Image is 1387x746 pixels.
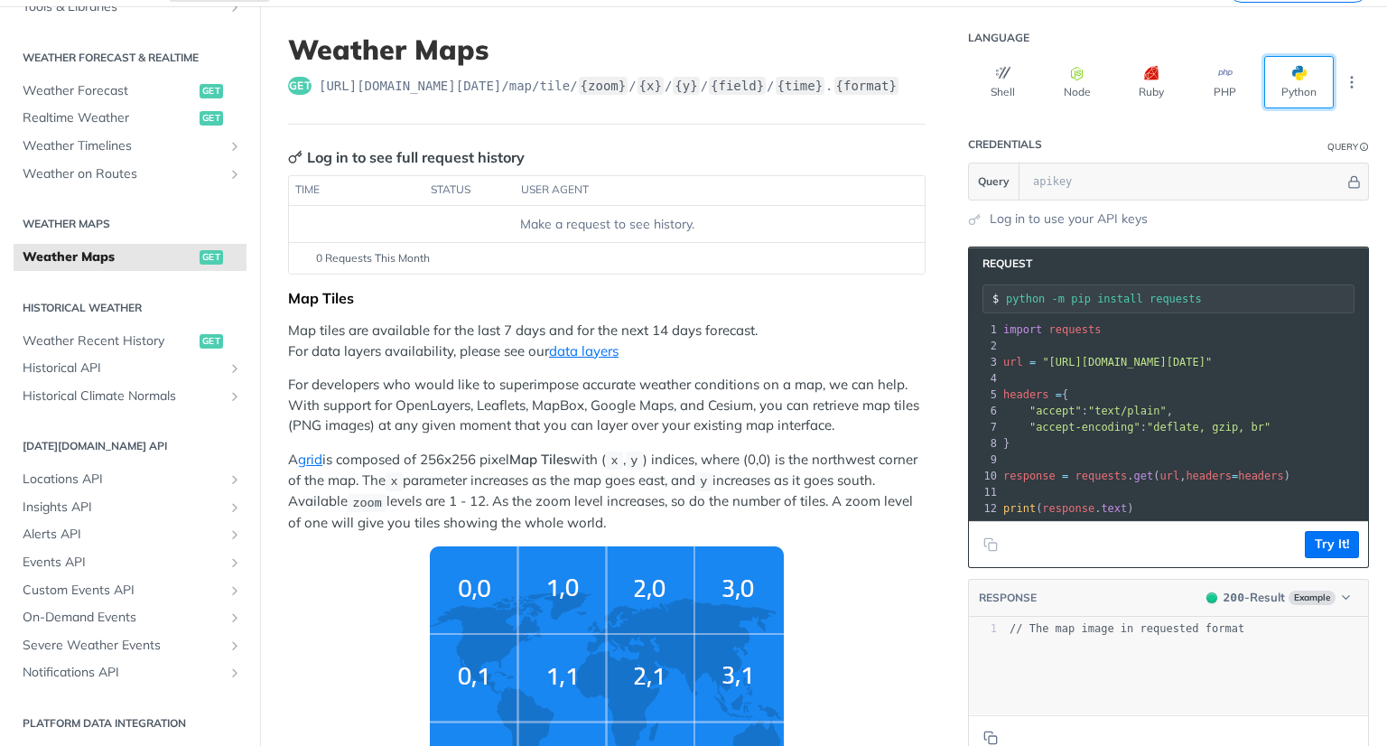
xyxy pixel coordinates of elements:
button: 200200-ResultExample [1197,589,1359,607]
input: apikey [1024,163,1345,200]
span: 0 Requests This Month [316,250,430,266]
span: "text/plain" [1088,405,1167,417]
span: 200 [1224,591,1244,604]
button: Show subpages for Alerts API [228,527,242,542]
div: 1 [969,322,1000,338]
input: Request instructions [1006,293,1354,305]
a: Notifications APIShow subpages for Notifications API [14,659,247,686]
span: get [200,250,223,265]
span: Alerts API [23,526,223,544]
div: 8 [969,435,1000,452]
span: url [1159,470,1179,482]
a: On-Demand EventsShow subpages for On-Demand Events [14,604,247,631]
button: Show subpages for Weather on Routes [228,167,242,182]
button: Show subpages for Historical API [228,361,242,376]
h2: Historical Weather [14,300,247,316]
h2: Platform DATA integration [14,715,247,732]
span: response [1003,470,1056,482]
button: Hide [1345,173,1364,191]
button: Node [1042,56,1112,108]
div: 5 [969,387,1000,403]
span: requests [1049,323,1102,336]
span: Insights API [23,499,223,517]
div: 4 [969,370,1000,387]
div: Make a request to see history. [296,215,917,234]
a: Historical APIShow subpages for Historical API [14,355,247,382]
div: 11 [969,484,1000,500]
a: data layers [549,342,619,359]
span: Notifications API [23,664,223,682]
span: url [1003,356,1023,368]
a: Weather TimelinesShow subpages for Weather Timelines [14,133,247,160]
button: Python [1264,56,1334,108]
span: get [200,111,223,126]
button: Ruby [1116,56,1186,108]
div: 10 [969,468,1000,484]
button: Query [969,163,1019,200]
div: Log in to see full request history [288,146,525,168]
label: {y} [673,77,699,95]
button: RESPONSE [978,589,1038,607]
span: get [1134,470,1154,482]
label: {time} [776,77,825,95]
a: Custom Events APIShow subpages for Custom Events API [14,577,247,604]
span: get [200,334,223,349]
span: y [630,454,638,468]
div: 9 [969,452,1000,468]
svg: Key [288,150,303,164]
a: Alerts APIShow subpages for Alerts API [14,521,247,548]
span: Weather Forecast [23,82,195,100]
div: 3 [969,354,1000,370]
div: Credentials [968,137,1042,152]
span: } [1003,437,1010,450]
button: Show subpages for On-Demand Events [228,611,242,625]
svg: More ellipsis [1344,74,1360,90]
span: { [1003,388,1068,401]
span: Weather on Routes [23,165,223,183]
span: y [700,475,707,489]
span: get [200,84,223,98]
span: "[URL][DOMAIN_NAME][DATE]" [1042,356,1212,368]
span: = [1029,356,1036,368]
span: "deflate, gzip, br" [1147,421,1271,434]
button: Show subpages for Weather Timelines [228,139,242,154]
label: {zoom} [579,77,628,95]
button: Try It! [1305,531,1359,558]
div: - Result [1224,589,1285,607]
span: response [1042,502,1094,515]
span: Historical API [23,359,223,378]
button: Show subpages for Severe Weather Events [228,639,242,653]
button: Show subpages for Events API [228,555,242,570]
button: Show subpages for Notifications API [228,666,242,680]
i: Information [1360,143,1369,152]
h2: Weather Forecast & realtime [14,50,247,66]
a: Events APIShow subpages for Events API [14,549,247,576]
a: Weather Mapsget [14,244,247,271]
span: Realtime Weather [23,109,195,127]
a: Historical Climate NormalsShow subpages for Historical Climate Normals [14,383,247,410]
span: get [288,77,312,95]
strong: Map Tiles [509,451,570,468]
span: Weather Timelines [23,137,223,155]
span: text [1101,502,1127,515]
h2: [DATE][DOMAIN_NAME] API [14,438,247,454]
div: Language [968,31,1029,45]
p: For developers who would like to superimpose accurate weather conditions on a map, we can help. W... [288,375,926,436]
span: = [1056,388,1062,401]
span: . ( , ) [1003,470,1290,482]
a: Log in to use your API keys [990,210,1148,228]
span: 200 [1206,592,1217,603]
span: "accept" [1029,405,1082,417]
span: Severe Weather Events [23,637,223,655]
span: import [1003,323,1042,336]
a: Locations APIShow subpages for Locations API [14,466,247,493]
button: Show subpages for Insights API [228,500,242,515]
h1: Weather Maps [288,33,926,66]
div: 2 [969,338,1000,354]
p: Map tiles are available for the last 7 days and for the next 14 days forecast. For data layers av... [288,321,926,361]
a: Weather Forecastget [14,78,247,105]
div: 7 [969,419,1000,435]
span: Locations API [23,471,223,489]
a: Severe Weather EventsShow subpages for Severe Weather Events [14,632,247,659]
span: : [1003,421,1271,434]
